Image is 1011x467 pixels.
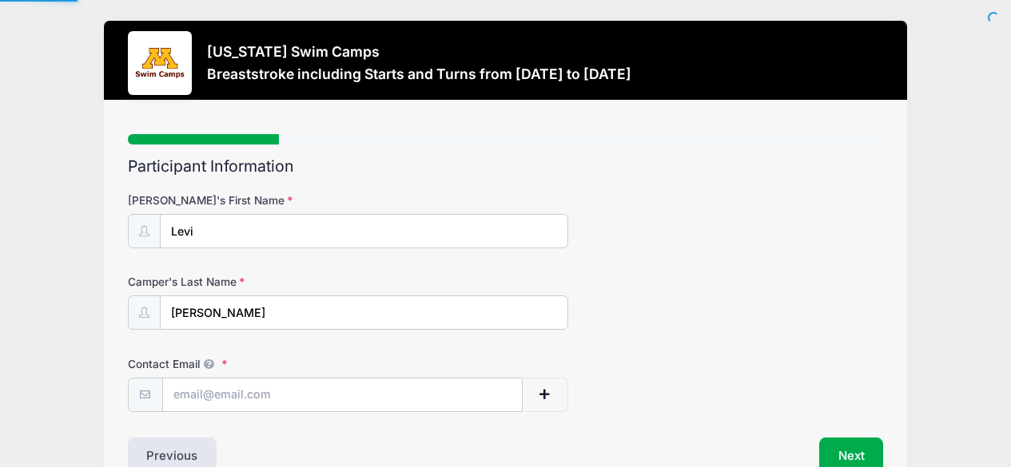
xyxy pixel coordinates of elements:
label: Contact Email [128,356,380,372]
label: [PERSON_NAME]'s First Name [128,192,380,208]
input: Camper's First Name [160,214,569,248]
span: We will send confirmations, payment reminders, and custom email messages to each address listed. ... [200,358,219,370]
input: Camper's Last Name [160,295,569,330]
input: email@email.com [162,378,523,412]
h3: Breaststroke including Starts and Turns from [DATE] to [DATE] [207,65,631,82]
h2: Participant Information [128,157,884,176]
h3: [US_STATE] Swim Camps [207,43,631,60]
label: Camper's Last Name [128,274,380,290]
